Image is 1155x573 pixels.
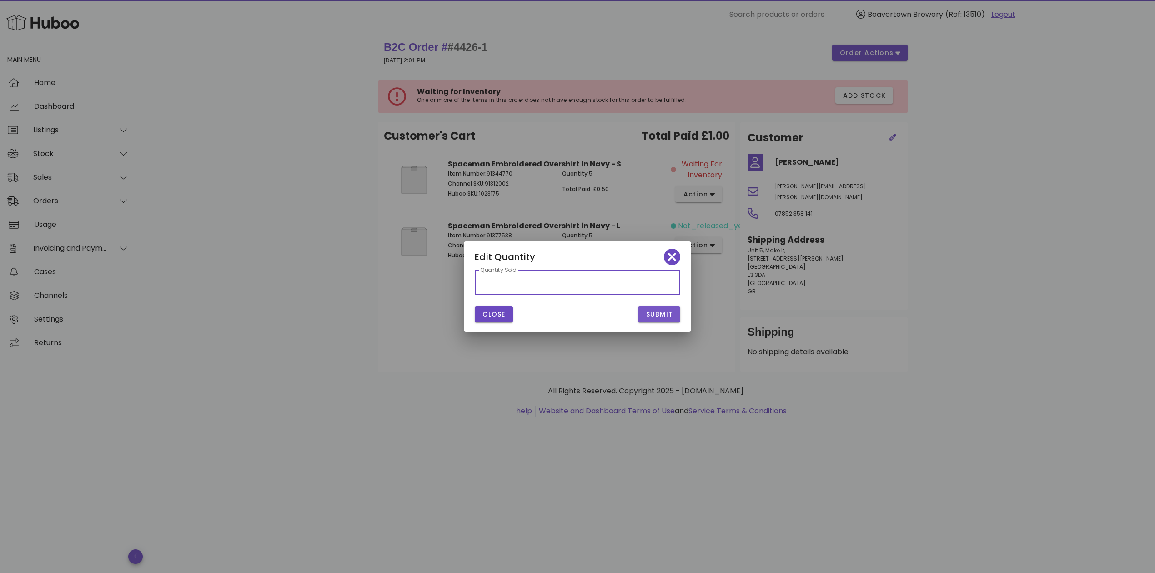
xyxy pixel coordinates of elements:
button: Close [475,306,513,322]
label: Quantity Sold [480,267,516,274]
button: Submit [638,306,680,322]
span: Close [482,310,506,319]
span: Submit [645,310,673,319]
div: Edit Quantity [464,241,691,270]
